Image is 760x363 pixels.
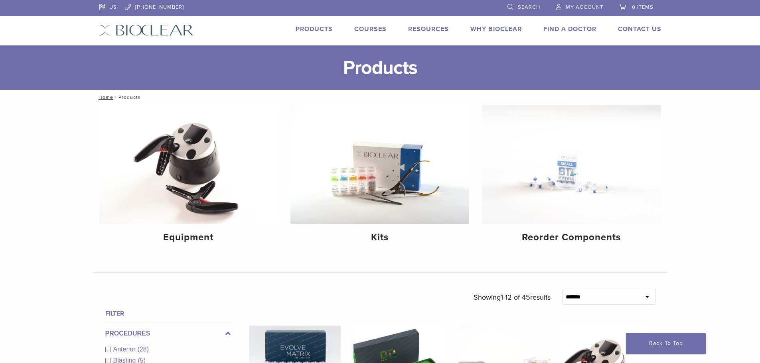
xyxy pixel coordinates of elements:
[96,94,113,100] a: Home
[408,25,449,33] a: Resources
[297,230,463,245] h4: Kits
[470,25,522,33] a: Why Bioclear
[290,105,469,250] a: Kits
[482,105,661,250] a: Reorder Components
[296,25,333,33] a: Products
[354,25,387,33] a: Courses
[105,329,231,338] label: Procedures
[501,293,530,302] span: 1-12 of 45
[99,105,278,224] img: Equipment
[626,333,706,354] a: Back To Top
[99,105,278,250] a: Equipment
[113,346,138,353] span: Anterior
[474,289,551,306] p: Showing results
[138,346,149,353] span: (28)
[113,95,118,99] span: /
[618,25,661,33] a: Contact Us
[99,24,193,36] img: Bioclear
[93,90,667,104] nav: Products
[566,4,603,10] span: My Account
[543,25,596,33] a: Find A Doctor
[105,309,231,318] h4: Filter
[488,230,654,245] h4: Reorder Components
[518,4,540,10] span: Search
[482,105,661,224] img: Reorder Components
[632,4,653,10] span: 0 items
[290,105,469,224] img: Kits
[106,230,272,245] h4: Equipment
